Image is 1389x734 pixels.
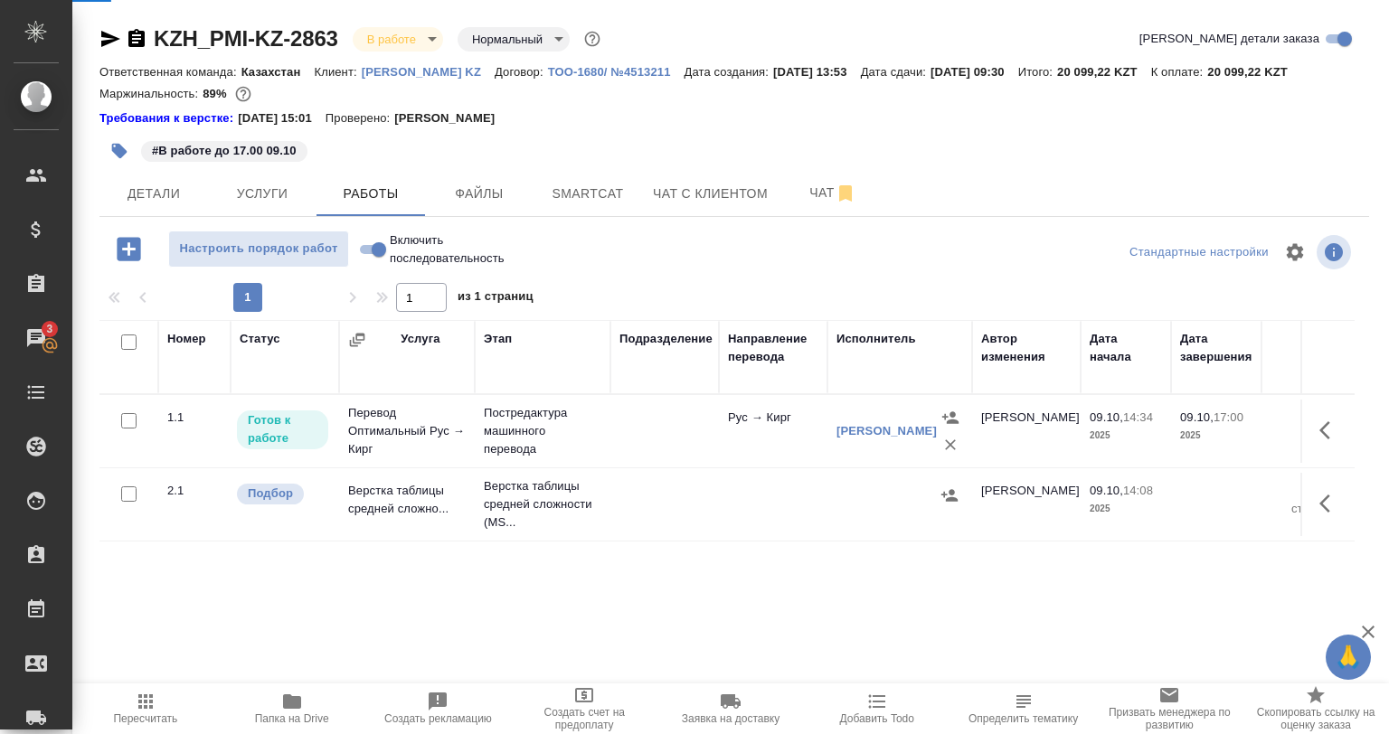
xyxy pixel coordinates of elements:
[548,63,685,79] a: ТОО-1680/ №4513211
[1271,409,1343,427] p: 271
[804,683,950,734] button: Добавить Todo
[1151,65,1208,79] p: К оплате:
[99,65,241,79] p: Ответственная команда:
[1125,239,1273,267] div: split button
[861,65,931,79] p: Дата сдачи:
[99,109,238,127] div: Нажми, чтобы открыть папку с инструкцией
[1180,427,1252,445] p: 2025
[113,712,177,725] span: Пересчитать
[339,395,475,467] td: Перевод Оптимальный Рус → Кирг
[972,400,1081,463] td: [PERSON_NAME]
[950,683,1097,734] button: Определить тематику
[248,485,293,503] p: Подбор
[126,28,147,50] button: Скопировать ссылку
[931,65,1018,79] p: [DATE] 09:30
[365,683,512,734] button: Создать рекламацию
[241,65,315,79] p: Казахстан
[1139,30,1319,48] span: [PERSON_NAME] детали заказа
[203,87,231,100] p: 89%
[168,231,349,268] button: Настроить порядок работ
[238,109,326,127] p: [DATE] 15:01
[348,331,366,349] button: Сгруппировать
[1090,427,1162,445] p: 2025
[326,109,395,127] p: Проверено:
[728,330,818,366] div: Направление перевода
[1273,231,1317,274] span: Настроить таблицу
[167,330,206,348] div: Номер
[484,330,512,348] div: Этап
[1180,330,1252,366] div: Дата завершения
[969,712,1078,725] span: Определить тематику
[154,26,338,51] a: KZH_PMI-KZ-2863
[981,330,1072,366] div: Автор изменения
[653,183,768,205] span: Чат с клиентом
[1326,635,1371,680] button: 🙏
[467,32,548,47] button: Нормальный
[231,82,255,106] button: 0.00 KZT; 292.68 RUB;
[99,109,238,127] a: Требования к верстке:
[99,28,121,50] button: Скопировать ссылку для ЯМессенджера
[339,473,475,536] td: Верстка таблицы средней сложно...
[314,65,361,79] p: Клиент:
[72,683,219,734] button: Пересчитать
[682,712,780,725] span: Заявка на доставку
[235,409,330,451] div: Исполнитель может приступить к работе
[104,231,154,268] button: Добавить работу
[99,131,139,171] button: Добавить тэг
[235,482,330,506] div: Можно подбирать исполнителей
[511,683,657,734] button: Создать счет на предоплату
[937,431,964,458] button: Удалить
[353,27,443,52] div: В работе
[548,65,685,79] p: ТОО-1680/ №4513211
[581,27,604,51] button: Доп статусы указывают на важность/срочность заказа
[1309,482,1352,525] button: Здесь прячутся важные кнопки
[1090,330,1162,366] div: Дата начала
[401,330,439,348] div: Услуга
[835,183,856,204] svg: Отписаться
[836,330,916,348] div: Исполнитель
[248,411,317,447] p: Готов к работе
[1107,706,1232,731] span: Призвать менеджера по развитию
[384,712,492,725] span: Создать рекламацию
[1090,484,1123,497] p: 09.10,
[362,32,421,47] button: В работе
[1243,683,1389,734] button: Скопировать ссылку на оценку заказа
[99,87,203,100] p: Маржинальность:
[5,315,68,361] a: 3
[1123,484,1153,497] p: 14:08
[390,231,505,268] span: Включить последовательность
[789,182,876,204] span: Чат
[219,183,306,205] span: Услуги
[327,183,414,205] span: Работы
[1090,410,1123,424] p: 09.10,
[937,404,964,431] button: Назначить
[394,109,508,127] p: [PERSON_NAME]
[972,473,1081,536] td: [PERSON_NAME]
[240,330,280,348] div: Статус
[1271,427,1343,445] p: слово
[685,65,773,79] p: Дата создания:
[1309,409,1352,452] button: Здесь прячутся важные кнопки
[1057,65,1151,79] p: 20 099,22 KZT
[178,239,339,259] span: Настроить порядок работ
[436,183,523,205] span: Файлы
[219,683,365,734] button: Папка на Drive
[1271,500,1343,518] p: страница
[522,706,647,731] span: Создать счет на предоплату
[719,400,827,463] td: Рус → Кирг
[484,404,601,458] p: Постредактура машинного перевода
[1018,65,1057,79] p: Итого:
[544,183,631,205] span: Smartcat
[1271,482,1343,500] p: 0
[167,482,222,500] div: 2.1
[840,712,914,725] span: Добавить Todo
[1096,683,1243,734] button: Призвать менеджера по развитию
[458,27,570,52] div: В работе
[110,183,197,205] span: Детали
[167,409,222,427] div: 1.1
[255,712,329,725] span: Папка на Drive
[362,65,495,79] p: [PERSON_NAME] KZ
[1214,410,1243,424] p: 17:00
[458,286,534,312] span: из 1 страниц
[1317,235,1355,269] span: Посмотреть информацию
